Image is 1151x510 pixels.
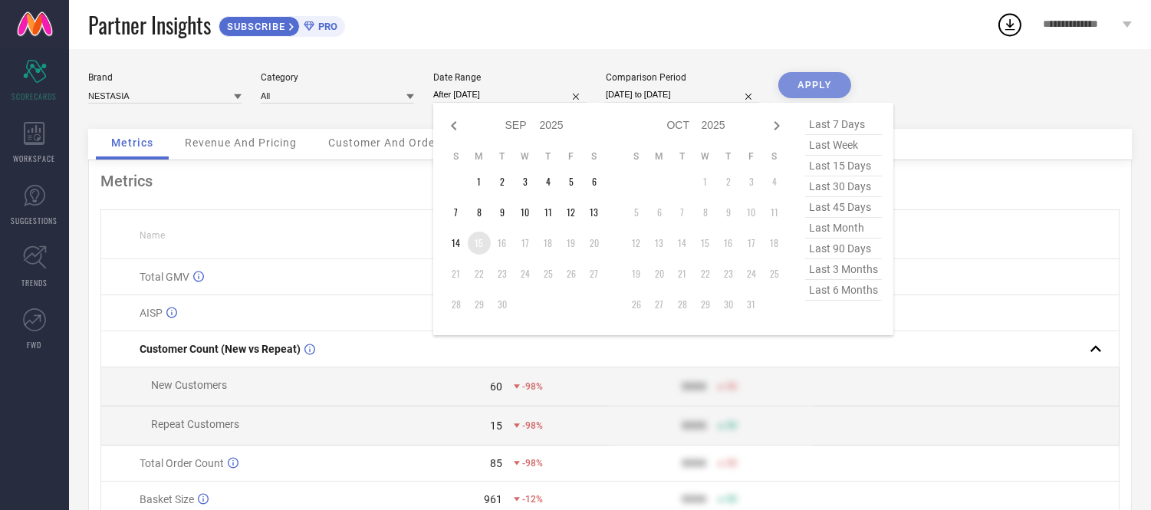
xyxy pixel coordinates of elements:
[694,170,717,193] td: Wed Oct 01 2025
[740,170,763,193] td: Fri Oct 03 2025
[484,493,502,505] div: 961
[514,232,537,255] td: Wed Sep 17 2025
[768,117,786,135] div: Next month
[537,201,560,224] td: Thu Sep 11 2025
[468,201,491,224] td: Mon Sep 08 2025
[717,232,740,255] td: Thu Oct 16 2025
[805,176,882,197] span: last 30 days
[12,215,58,226] span: SUGGESTIONS
[522,458,543,469] span: -98%
[537,170,560,193] td: Thu Sep 04 2025
[491,232,514,255] td: Tue Sep 16 2025
[583,232,606,255] td: Sat Sep 20 2025
[625,150,648,163] th: Sunday
[648,293,671,316] td: Mon Oct 27 2025
[717,201,740,224] td: Thu Oct 09 2025
[522,381,543,392] span: -98%
[491,150,514,163] th: Tuesday
[805,259,882,280] span: last 3 months
[14,153,56,164] span: WORKSPACE
[140,343,301,355] span: Customer Count (New vs Repeat)
[140,493,194,505] span: Basket Size
[151,379,227,391] span: New Customers
[491,262,514,285] td: Tue Sep 23 2025
[726,458,737,469] span: 50
[671,232,694,255] td: Tue Oct 14 2025
[682,457,706,469] div: 9999
[740,150,763,163] th: Friday
[682,493,706,505] div: 9999
[560,262,583,285] td: Fri Sep 26 2025
[560,232,583,255] td: Fri Sep 19 2025
[219,12,345,37] a: SUBSCRIBEPRO
[491,293,514,316] td: Tue Sep 30 2025
[671,150,694,163] th: Tuesday
[996,11,1024,38] div: Open download list
[560,201,583,224] td: Fri Sep 12 2025
[445,232,468,255] td: Sun Sep 14 2025
[491,170,514,193] td: Tue Sep 02 2025
[763,232,786,255] td: Sat Oct 18 2025
[445,262,468,285] td: Sun Sep 21 2025
[111,137,153,149] span: Metrics
[805,156,882,176] span: last 15 days
[490,380,502,393] div: 60
[88,9,211,41] span: Partner Insights
[717,293,740,316] td: Thu Oct 30 2025
[726,420,737,431] span: 50
[445,117,463,135] div: Previous month
[606,72,759,83] div: Comparison Period
[468,262,491,285] td: Mon Sep 22 2025
[583,170,606,193] td: Sat Sep 06 2025
[468,293,491,316] td: Mon Sep 29 2025
[514,262,537,285] td: Wed Sep 24 2025
[140,457,224,469] span: Total Order Count
[445,150,468,163] th: Sunday
[682,380,706,393] div: 9999
[21,277,48,288] span: TRENDS
[445,201,468,224] td: Sun Sep 07 2025
[445,293,468,316] td: Sun Sep 28 2025
[28,339,42,350] span: FWD
[694,262,717,285] td: Wed Oct 22 2025
[583,262,606,285] td: Sat Sep 27 2025
[763,262,786,285] td: Sat Oct 25 2025
[805,197,882,218] span: last 45 days
[468,150,491,163] th: Monday
[740,232,763,255] td: Fri Oct 17 2025
[140,271,189,283] span: Total GMV
[88,72,242,83] div: Brand
[261,72,414,83] div: Category
[671,293,694,316] td: Tue Oct 28 2025
[671,262,694,285] td: Tue Oct 21 2025
[537,262,560,285] td: Thu Sep 25 2025
[514,150,537,163] th: Wednesday
[694,150,717,163] th: Wednesday
[537,150,560,163] th: Thursday
[468,232,491,255] td: Mon Sep 15 2025
[740,201,763,224] td: Fri Oct 10 2025
[560,150,583,163] th: Friday
[522,420,543,431] span: -98%
[185,137,297,149] span: Revenue And Pricing
[433,72,587,83] div: Date Range
[490,420,502,432] div: 15
[740,293,763,316] td: Fri Oct 31 2025
[522,494,543,505] span: -12%
[468,170,491,193] td: Mon Sep 01 2025
[625,201,648,224] td: Sun Oct 05 2025
[805,218,882,239] span: last month
[805,135,882,156] span: last week
[717,150,740,163] th: Thursday
[648,201,671,224] td: Mon Oct 06 2025
[805,280,882,301] span: last 6 months
[583,201,606,224] td: Sat Sep 13 2025
[12,90,58,102] span: SCORECARDS
[648,232,671,255] td: Mon Oct 13 2025
[537,232,560,255] td: Thu Sep 18 2025
[560,170,583,193] td: Fri Sep 05 2025
[805,239,882,259] span: last 90 days
[140,307,163,319] span: AISP
[491,201,514,224] td: Tue Sep 09 2025
[717,262,740,285] td: Thu Oct 23 2025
